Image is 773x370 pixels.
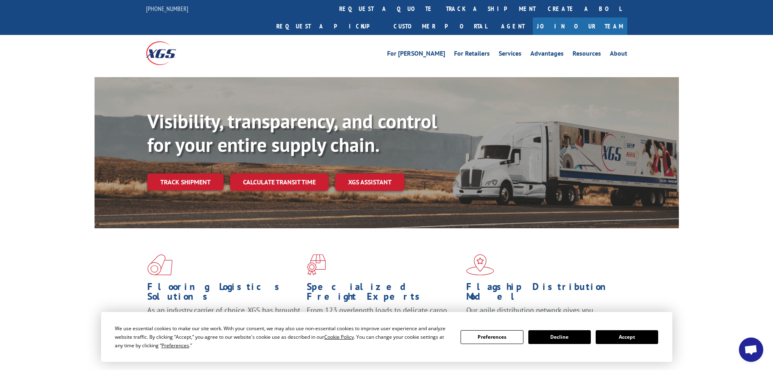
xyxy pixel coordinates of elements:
[387,50,445,59] a: For [PERSON_NAME]
[307,305,460,342] p: From 123 overlength loads to delicate cargo, our experienced staff knows the best way to move you...
[466,282,620,305] h1: Flagship Distribution Model
[739,338,763,362] a: Open chat
[528,330,591,344] button: Decline
[530,50,564,59] a: Advantages
[610,50,627,59] a: About
[335,173,405,191] a: XGS ASSISTANT
[101,312,672,362] div: Cookie Consent Prompt
[147,108,437,157] b: Visibility, transparency, and control for your entire supply chain.
[115,324,451,350] div: We use essential cookies to make our site work. With your consent, we may also use non-essential ...
[147,305,300,334] span: As an industry carrier of choice, XGS has brought innovation and dedication to flooring logistics...
[596,330,658,344] button: Accept
[454,50,490,59] a: For Retailers
[573,50,601,59] a: Resources
[147,254,172,275] img: xgs-icon-total-supply-chain-intelligence-red
[307,254,326,275] img: xgs-icon-focused-on-flooring-red
[533,17,627,35] a: Join Our Team
[461,330,523,344] button: Preferences
[147,173,224,190] a: Track shipment
[230,173,329,191] a: Calculate transit time
[161,342,189,349] span: Preferences
[388,17,493,35] a: Customer Portal
[147,282,301,305] h1: Flooring Logistics Solutions
[499,50,521,59] a: Services
[466,305,616,325] span: Our agile distribution network gives you nationwide inventory management on demand.
[307,282,460,305] h1: Specialized Freight Experts
[146,4,188,13] a: [PHONE_NUMBER]
[270,17,388,35] a: Request a pickup
[493,17,533,35] a: Agent
[324,333,354,340] span: Cookie Policy
[466,254,494,275] img: xgs-icon-flagship-distribution-model-red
